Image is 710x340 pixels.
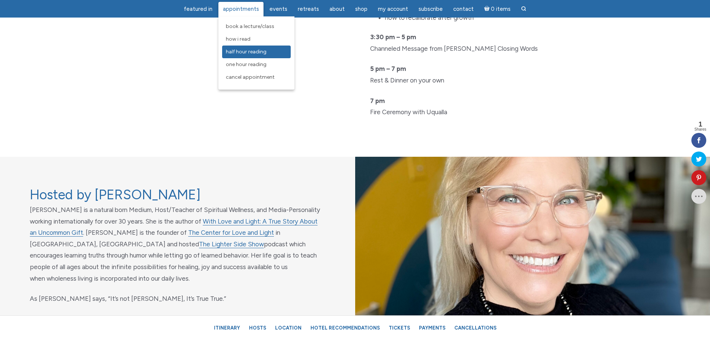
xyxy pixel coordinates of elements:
[385,13,562,22] li: how to recalibrate after growth
[694,128,706,131] span: Shares
[222,33,291,46] a: How I Read
[307,321,384,334] a: Hotel Recommendations
[370,95,562,118] p: Fire Ceremony with Uqualla
[30,187,201,203] a: Hosted by [PERSON_NAME]
[370,63,562,86] p: Rest & Dinner on your own
[222,20,291,33] a: Book a Lecture/Class
[370,97,385,105] strong: 7 pm
[222,71,291,84] a: Cancel Appointment
[298,6,319,12] span: Retreats
[245,321,270,334] a: Hosts
[226,74,275,80] span: Cancel Appointment
[30,293,325,305] p: As [PERSON_NAME] says, “It’s not [PERSON_NAME], It’s True True.”
[385,321,414,334] a: Tickets
[370,33,416,41] strong: 3:30 pm – 5 pm
[226,49,266,55] span: Half Hour Reading
[222,46,291,58] a: Half Hour Reading
[351,2,372,16] a: Shop
[370,31,562,54] p: Channeled Message from [PERSON_NAME] Closing Words
[484,6,491,12] i: Cart
[218,2,264,16] a: Appointments
[179,2,217,16] a: featured in
[419,6,443,12] span: Subscribe
[449,2,478,16] a: Contact
[373,2,413,16] a: My Account
[491,6,511,12] span: 0 items
[378,6,408,12] span: My Account
[451,321,500,334] a: Cancellations
[414,2,447,16] a: Subscribe
[271,321,305,334] a: Location
[265,2,292,16] a: Events
[329,6,345,12] span: About
[355,6,367,12] span: Shop
[694,121,706,128] span: 1
[325,2,349,16] a: About
[269,6,287,12] span: Events
[293,2,324,16] a: Retreats
[226,23,274,29] span: Book a Lecture/Class
[415,321,449,334] a: Payments
[222,58,291,71] a: One Hour Reading
[226,36,250,42] span: How I Read
[184,6,212,12] span: featured in
[199,240,264,248] a: The Lighter Side Show
[210,321,244,334] a: Itinerary
[226,61,266,68] span: One Hour Reading
[370,65,406,72] strong: 5 pm – 7 pm
[480,1,515,16] a: Cart0 items
[223,6,259,12] span: Appointments
[453,6,474,12] span: Contact
[30,204,325,284] p: [PERSON_NAME] is a natural born Medium, Host/Teacher of Spiritual Wellness, and Media-Personality...
[188,229,274,237] a: The Center for Love and Light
